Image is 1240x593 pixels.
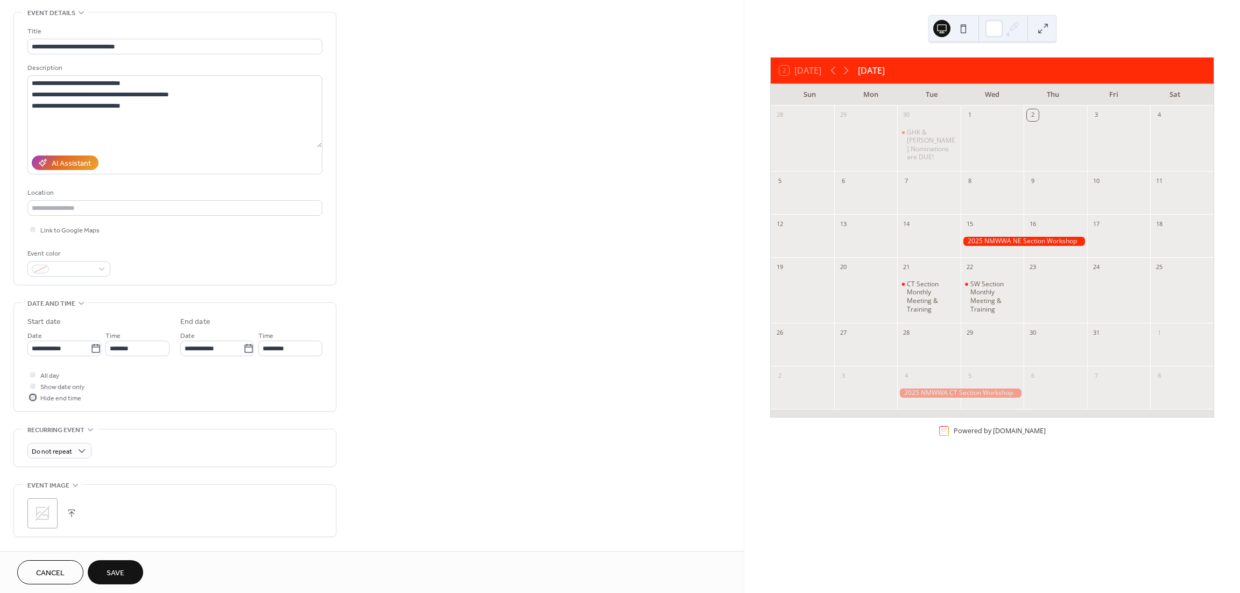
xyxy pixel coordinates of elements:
[180,316,210,328] div: End date
[900,109,912,121] div: 30
[897,389,1024,398] div: 2025 NMWWA CT Section Workshop November 4-5
[837,327,849,338] div: 27
[962,84,1023,105] div: Wed
[27,62,320,74] div: Description
[774,109,786,121] div: 28
[964,261,976,273] div: 22
[1027,218,1039,230] div: 16
[1027,327,1039,338] div: 30
[900,261,912,273] div: 21
[1090,109,1102,121] div: 3
[27,480,69,491] span: Event image
[27,187,320,199] div: Location
[774,175,786,187] div: 5
[900,175,912,187] div: 7
[1090,370,1102,382] div: 7
[27,8,75,19] span: Event details
[1153,261,1165,273] div: 25
[1027,109,1039,121] div: 2
[32,446,72,458] span: Do not repeat
[27,498,58,528] div: ;
[1153,175,1165,187] div: 11
[897,280,961,313] div: CT Section Monthly Meeting & Training
[1090,175,1102,187] div: 10
[1090,261,1102,273] div: 24
[964,370,976,382] div: 5
[1027,370,1039,382] div: 6
[27,316,61,328] div: Start date
[900,370,912,382] div: 4
[1083,84,1144,105] div: Fri
[837,109,849,121] div: 29
[964,327,976,338] div: 29
[1153,370,1165,382] div: 8
[27,248,108,259] div: Event color
[901,84,962,105] div: Tue
[1153,327,1165,338] div: 1
[970,280,1020,313] div: SW Section Monthly Meeting & Training
[107,568,124,579] span: Save
[40,225,100,236] span: Link to Google Maps
[961,280,1024,313] div: SW Section Monthly Meeting & Training
[1144,84,1205,105] div: Sat
[774,218,786,230] div: 12
[897,128,961,161] div: GHK & Max Summerlot Nominations are DUE!
[774,327,786,338] div: 26
[837,261,849,273] div: 20
[840,84,901,105] div: Mon
[40,382,84,393] span: Show date only
[993,426,1046,435] a: [DOMAIN_NAME]
[907,280,956,313] div: CT Section Monthly Meeting & Training
[907,128,956,161] div: GHK & [PERSON_NAME] Nominations are DUE!
[900,327,912,338] div: 28
[1023,84,1083,105] div: Thu
[774,261,786,273] div: 19
[1090,218,1102,230] div: 17
[17,560,83,584] button: Cancel
[27,298,75,309] span: Date and time
[779,84,840,105] div: Sun
[40,393,81,404] span: Hide end time
[961,237,1087,246] div: 2025 NMWWA NE Section Workshop
[40,370,59,382] span: All day
[258,330,273,342] span: Time
[964,109,976,121] div: 1
[32,156,98,170] button: AI Assistant
[837,370,849,382] div: 3
[774,370,786,382] div: 2
[1090,327,1102,338] div: 31
[27,330,42,342] span: Date
[858,64,885,77] div: [DATE]
[88,560,143,584] button: Save
[954,426,1046,435] div: Powered by
[52,158,91,170] div: AI Assistant
[105,330,121,342] span: Time
[27,550,68,561] span: Event links
[1153,109,1165,121] div: 4
[1027,261,1039,273] div: 23
[837,218,849,230] div: 13
[964,175,976,187] div: 8
[837,175,849,187] div: 6
[36,568,65,579] span: Cancel
[964,218,976,230] div: 15
[27,425,84,436] span: Recurring event
[27,26,320,37] div: Title
[900,218,912,230] div: 14
[1153,218,1165,230] div: 18
[180,330,195,342] span: Date
[1027,175,1039,187] div: 9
